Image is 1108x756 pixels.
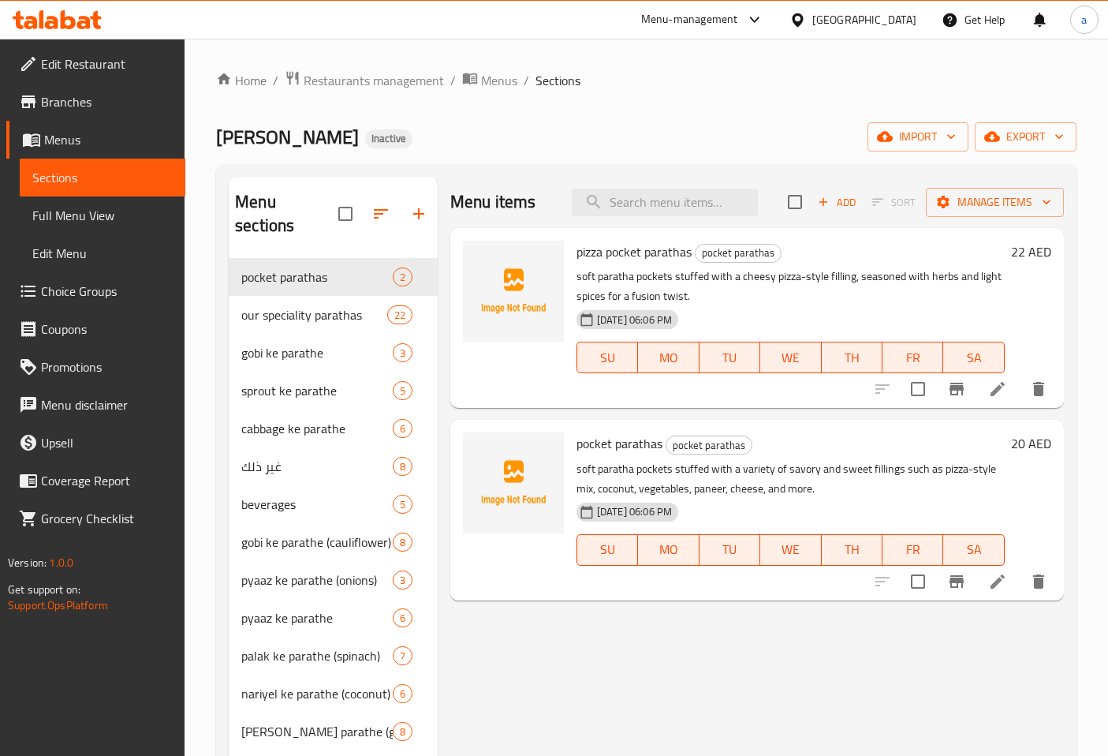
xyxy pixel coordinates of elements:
[6,45,185,83] a: Edit Restaurant
[975,122,1076,152] button: export
[41,471,173,490] span: Coverage Report
[1011,432,1051,455] h6: 20 AED
[393,533,412,552] div: items
[862,190,926,215] span: Select section first
[450,71,456,90] li: /
[365,132,412,145] span: Inactive
[241,381,393,400] span: sprout ke parathe
[696,244,781,262] span: pocket parathas
[229,713,438,750] div: [PERSON_NAME] parathe (green peas)8
[394,573,412,588] span: 3
[365,129,412,148] div: Inactive
[273,71,278,90] li: /
[6,310,185,348] a: Coupons
[695,244,782,263] div: pocket parathas
[812,11,916,28] div: [GEOGRAPHIC_DATA]
[8,579,80,600] span: Get support on:
[901,565,935,598] span: Select to update
[41,395,173,414] span: Menu disclaimer
[229,334,438,372] div: gobi ke parathe3
[889,346,937,369] span: FR
[41,320,173,339] span: Coupons
[241,268,393,286] div: pocket parathas
[41,92,173,111] span: Branches
[229,523,438,561] div: gobi ke parathe (cauliflower)8
[943,342,1004,373] button: SA
[387,305,412,324] div: items
[576,267,1005,306] p: soft paratha pockets stuffed with a cheesy pizza-style filling, seasoned with herbs and light spi...
[938,563,976,601] button: Branch-specific-item
[394,384,412,399] span: 5
[241,457,393,476] div: غير ذلك
[241,684,393,703] span: nariyel ke parathe (coconut)
[32,206,173,225] span: Full Menu View
[216,71,267,90] a: Home
[394,270,412,285] span: 2
[241,608,393,627] span: pyaaz ke parathe
[572,189,758,216] input: search
[644,346,692,369] span: MO
[229,637,438,675] div: palak ke parathe (spinach)7
[666,436,752,455] span: pocket parathas
[329,197,362,230] span: Select all sections
[393,343,412,362] div: items
[394,611,412,626] span: 6
[362,195,400,233] span: Sort sections
[641,10,738,29] div: Menu-management
[41,433,173,452] span: Upsell
[393,268,412,286] div: items
[41,357,173,376] span: Promotions
[666,436,752,455] div: pocket parathas
[6,500,185,537] a: Grocery Checklist
[32,244,173,263] span: Edit Menu
[393,381,412,400] div: items
[949,538,998,561] span: SA
[241,495,393,514] span: beverages
[463,241,564,342] img: pizza pocket parathas
[943,534,1004,566] button: SA
[394,346,412,361] span: 3
[535,71,580,90] span: Sections
[481,71,517,90] span: Menus
[241,305,386,324] span: our speciality parathas
[638,342,699,373] button: MO
[699,534,760,566] button: TU
[229,296,438,334] div: our speciality parathas22
[241,646,393,665] div: palak ke parathe (spinach)
[576,240,692,264] span: pizza pocket parathas
[229,258,438,296] div: pocket parathas2
[235,190,338,238] h2: Menu sections
[285,70,444,91] a: Restaurants management
[706,346,754,369] span: TU
[576,459,1005,499] p: soft paratha pockets stuffed with a variety of savory and sweet fillings such as pizza-style mix,...
[229,447,438,485] div: غير ذلك8
[229,675,438,713] div: nariyel ke parathe (coconut)6
[889,538,937,561] span: FR
[394,459,412,474] span: 8
[1081,11,1087,28] span: a
[8,595,108,616] a: Support.OpsPlatform
[8,552,47,573] span: Version:
[44,130,173,149] span: Menus
[216,119,359,155] span: [PERSON_NAME]
[241,419,393,438] div: cabbage ke parathe
[241,343,393,362] span: gobi ke parathe
[241,571,393,589] span: pyaaz ke parathe (onions)
[393,684,412,703] div: items
[576,534,638,566] button: SU
[393,722,412,741] div: items
[815,193,858,211] span: Add
[393,419,412,438] div: items
[828,346,876,369] span: TH
[822,342,882,373] button: TH
[987,127,1064,147] span: export
[41,54,173,73] span: Edit Restaurant
[822,534,882,566] button: TH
